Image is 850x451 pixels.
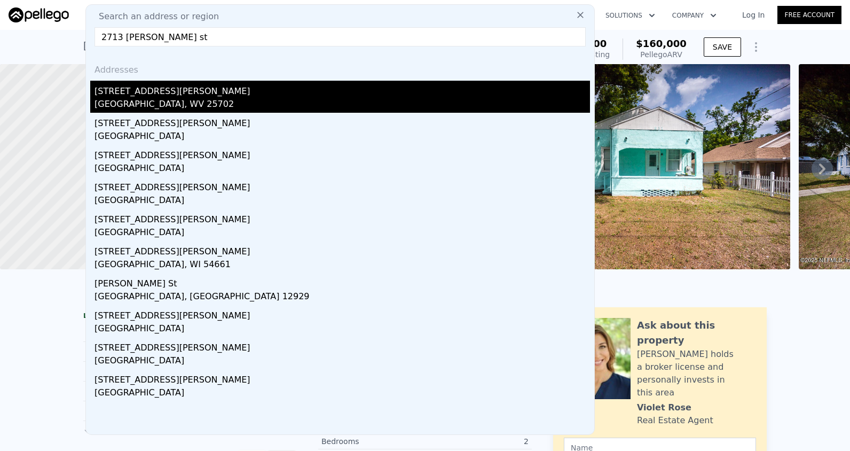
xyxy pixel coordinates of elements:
[636,49,687,60] div: Pellego ARV
[95,81,590,98] div: [STREET_ADDRESS][PERSON_NAME]
[425,436,529,447] div: 2
[95,162,590,177] div: [GEOGRAPHIC_DATA]
[95,386,590,401] div: [GEOGRAPHIC_DATA]
[637,348,756,399] div: [PERSON_NAME] holds a broker license and personally invests in this area
[95,337,590,354] div: [STREET_ADDRESS][PERSON_NAME]
[95,98,590,113] div: [GEOGRAPHIC_DATA], WV 25702
[777,6,841,24] a: Free Account
[95,130,590,145] div: [GEOGRAPHIC_DATA]
[597,6,664,25] button: Solutions
[321,436,425,447] div: Bedrooms
[664,6,725,25] button: Company
[83,421,164,436] button: Show more history
[637,414,713,427] div: Real Estate Agent
[83,38,336,53] div: [STREET_ADDRESS] , [GEOGRAPHIC_DATA] , FL 32208
[9,7,69,22] img: Pellego
[95,194,590,209] div: [GEOGRAPHIC_DATA]
[95,241,590,258] div: [STREET_ADDRESS][PERSON_NAME]
[90,55,590,81] div: Addresses
[729,10,777,20] a: Log In
[95,258,590,273] div: [GEOGRAPHIC_DATA], WI 54661
[95,226,590,241] div: [GEOGRAPHIC_DATA]
[95,177,590,194] div: [STREET_ADDRESS][PERSON_NAME]
[95,305,590,322] div: [STREET_ADDRESS][PERSON_NAME]
[95,369,590,386] div: [STREET_ADDRESS][PERSON_NAME]
[745,36,767,58] button: Show Options
[637,401,691,414] div: Violet Rose
[90,10,219,23] span: Search an address or region
[95,113,590,130] div: [STREET_ADDRESS][PERSON_NAME]
[83,312,297,322] div: LISTING & SALE HISTORY
[95,209,590,226] div: [STREET_ADDRESS][PERSON_NAME]
[95,322,590,337] div: [GEOGRAPHIC_DATA]
[95,145,590,162] div: [STREET_ADDRESS][PERSON_NAME]
[636,38,687,49] span: $160,000
[95,290,590,305] div: [GEOGRAPHIC_DATA], [GEOGRAPHIC_DATA] 12929
[95,273,590,290] div: [PERSON_NAME] St
[95,354,590,369] div: [GEOGRAPHIC_DATA]
[489,64,790,269] img: Sale: 158160619 Parcel: 34246592
[637,318,756,348] div: Ask about this property
[704,37,741,57] button: SAVE
[95,27,586,46] input: Enter an address, city, region, neighborhood or zip code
